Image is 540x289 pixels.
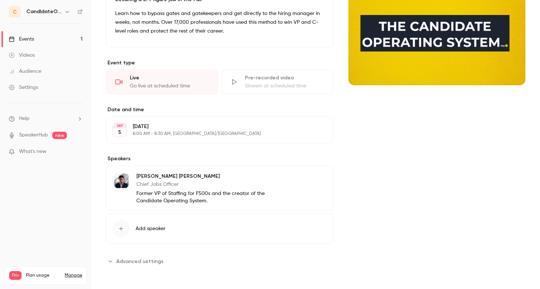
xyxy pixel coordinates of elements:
p: Event type [106,59,334,67]
div: Videos [9,52,35,59]
label: Date and time [106,106,334,113]
a: SpeakerHub [19,131,48,139]
span: Pro [9,271,22,280]
span: Add speaker [136,225,166,232]
button: Add speaker [106,214,334,244]
label: Speakers [106,155,334,162]
h6: CandIdateOps [26,8,61,15]
div: Adam Reiter[PERSON_NAME] [PERSON_NAME]Chief Jobs OfficerFormer VP of Staffing for F500s and the c... [106,165,334,211]
div: Events [9,35,34,43]
a: Manage [65,273,82,278]
p: Chief Jobs Officer [136,181,286,188]
li: help-dropdown-opener [9,115,83,123]
p: 5 [118,129,121,136]
p: Learn how to bypass gates and gatekeepers and get directly to the hiring manager in weeks, not mo... [115,9,325,35]
p: [PERSON_NAME] [PERSON_NAME] [136,173,286,180]
div: Live [130,74,209,82]
div: Audience [9,68,41,75]
span: C [13,8,17,16]
img: Adam Reiter [113,172,130,189]
p: Former VP of Staffing for F500s and the creator of the Candidate Operating System. [136,190,286,204]
div: Settings [9,84,38,91]
span: Advanced settings [116,258,163,265]
span: new [52,132,67,139]
div: Pre-recorded videoStream at scheduled time [221,70,333,94]
div: Pre-recorded video [245,74,324,82]
section: Advanced settings [106,255,334,267]
div: Go live at scheduled time [130,82,209,90]
div: Stream at scheduled time [245,82,324,90]
span: Help [19,115,30,123]
div: SEP [113,123,126,128]
span: What's new [19,148,46,155]
button: Advanced settings [106,255,168,267]
p: 8:00 AM - 8:30 AM, [GEOGRAPHIC_DATA]/[GEOGRAPHIC_DATA] [133,131,295,137]
span: Plan usage [26,273,60,278]
p: [DATE] [133,123,295,130]
div: LiveGo live at scheduled time [106,70,218,94]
